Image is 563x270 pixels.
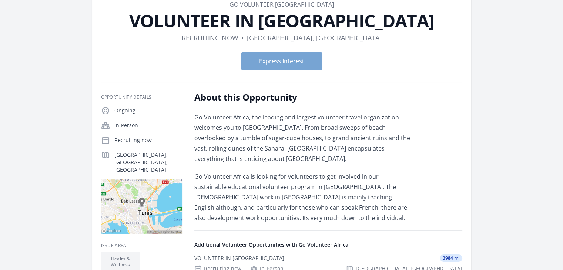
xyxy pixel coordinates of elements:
dd: [GEOGRAPHIC_DATA], [GEOGRAPHIC_DATA] [247,33,382,43]
a: Go Volunteer [GEOGRAPHIC_DATA] [229,0,334,9]
h2: About this Opportunity [194,91,411,103]
p: Go Volunteer Africa, the leading and largest volunteer travel organization welcomes you to [GEOGR... [194,112,411,164]
p: Go Volunteer Africa is looking for volunteers to get involved in our sustainable educational volu... [194,171,411,223]
p: In-Person [114,122,182,129]
span: 3984 mi [440,254,462,262]
img: Map [101,179,182,234]
dd: Recruiting now [182,33,238,43]
h3: Opportunity Details [101,94,182,100]
button: Express Interest [241,52,322,70]
p: Recruiting now [114,136,182,144]
h3: Issue area [101,243,182,249]
h4: Additional Volunteer Opportunities with Go Volunteer Africa [194,241,462,249]
p: [GEOGRAPHIC_DATA], [GEOGRAPHIC_DATA], [GEOGRAPHIC_DATA] [114,151,182,173]
div: • [241,33,244,43]
p: Ongoing [114,107,182,114]
div: VOLUNTEER IN [GEOGRAPHIC_DATA] [194,254,284,262]
h1: VOLUNTEER IN [GEOGRAPHIC_DATA] [101,12,462,30]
